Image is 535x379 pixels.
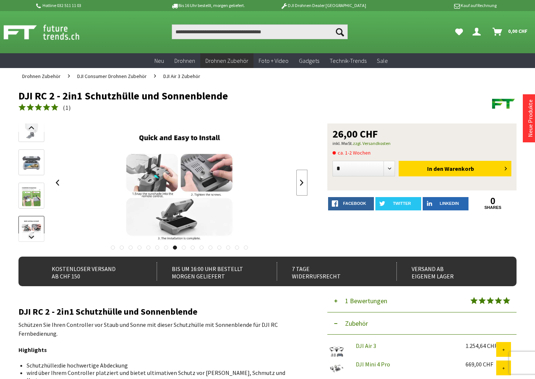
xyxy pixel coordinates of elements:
[277,262,382,281] div: 7 Tage Widerrufsrecht
[18,320,307,338] p: Schützen Sie Ihren Controller vor Staub und Sonne mit dieser Schutzhülle mit Sonnenblende für DJI...
[332,24,348,39] button: Suchen
[299,57,319,64] span: Gadgets
[451,24,467,39] a: Meine Favoriten
[150,1,265,10] p: Bis 16 Uhr bestellt, morgen geliefert.
[149,53,169,68] a: Neu
[423,197,468,210] a: LinkedIn
[163,73,200,79] span: DJI Air 3 Zubehör
[470,24,487,39] a: Dein Konto
[381,1,496,10] p: Kauf auf Rechnung
[266,1,381,10] p: DJI Drohnen Dealer [GEOGRAPHIC_DATA]
[327,312,517,335] button: Zubehör
[527,99,534,137] a: Neue Produkte
[65,104,69,111] span: 1
[294,53,324,68] a: Gadgets
[356,342,376,349] a: DJI Air 3
[377,57,388,64] span: Sale
[333,129,378,139] span: 26,00 CHF
[22,73,61,79] span: Drohnen Zubehör
[18,68,64,84] a: Drohnen Zubehör
[63,104,71,111] span: ( )
[74,68,150,84] a: DJI Consumer Drohnen Zubehör
[35,1,150,10] p: Hotline 032 511 11 03
[466,342,496,349] div: 1.254,64 CHF
[205,57,248,64] span: Drohnen Zubehör
[18,90,417,101] h1: DJI RC 2 - 2in1 Schutzhülle und Sonnenblende
[327,361,346,375] img: DJI Mini 4 Pro
[57,362,58,369] strong: :
[508,25,528,37] span: 0,00 CHF
[427,165,443,172] span: In den
[18,346,47,353] strong: Highlights
[333,148,371,157] span: ca. 1-2 Wochen
[470,205,516,210] a: shares
[327,342,346,361] img: DJI Air 3
[259,57,289,64] span: Foto + Video
[330,57,367,64] span: Technik-Trends
[27,362,301,369] li: Schutzhülle die hochwertige Abdeckung
[343,201,366,206] span: facebook
[372,53,393,68] a: Sale
[393,201,411,206] span: twitter
[324,53,372,68] a: Technik-Trends
[375,197,421,210] a: twitter
[440,201,459,206] span: LinkedIn
[169,53,200,68] a: Drohnen
[37,262,143,281] div: Kostenloser Versand ab CHF 150
[200,53,253,68] a: Drohnen Zubehör
[396,262,502,281] div: Versand ab eigenem Lager
[399,161,511,176] button: In den Warenkorb
[353,141,391,146] a: zzgl. Versandkosten
[4,23,96,41] img: Shop Futuretrends - zur Startseite wechseln
[160,68,204,84] a: DJI Air 3 Zubehör
[327,290,517,312] button: 1 Bewertungen
[328,197,374,210] a: facebook
[444,165,474,172] span: Warenkorb
[154,57,164,64] span: Neu
[491,90,517,116] img: Futuretrends
[333,139,511,148] p: inkl. MwSt.
[470,197,516,205] a: 0
[466,361,496,368] div: 669,00 CHF
[490,24,531,39] a: Warenkorb
[77,73,147,79] span: DJI Consumer Drohnen Zubehör
[356,361,390,368] a: DJI Mini 4 Pro
[174,57,195,64] span: Drohnen
[253,53,294,68] a: Foto + Video
[172,24,348,39] input: Produkt, Marke, Kategorie, EAN, Artikelnummer…
[18,103,71,112] a: (1)
[157,262,262,281] div: Bis um 16:00 Uhr bestellt Morgen geliefert
[18,307,307,317] h2: DJI RC 2 - 2in1 Schutzhülle und Sonnenblende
